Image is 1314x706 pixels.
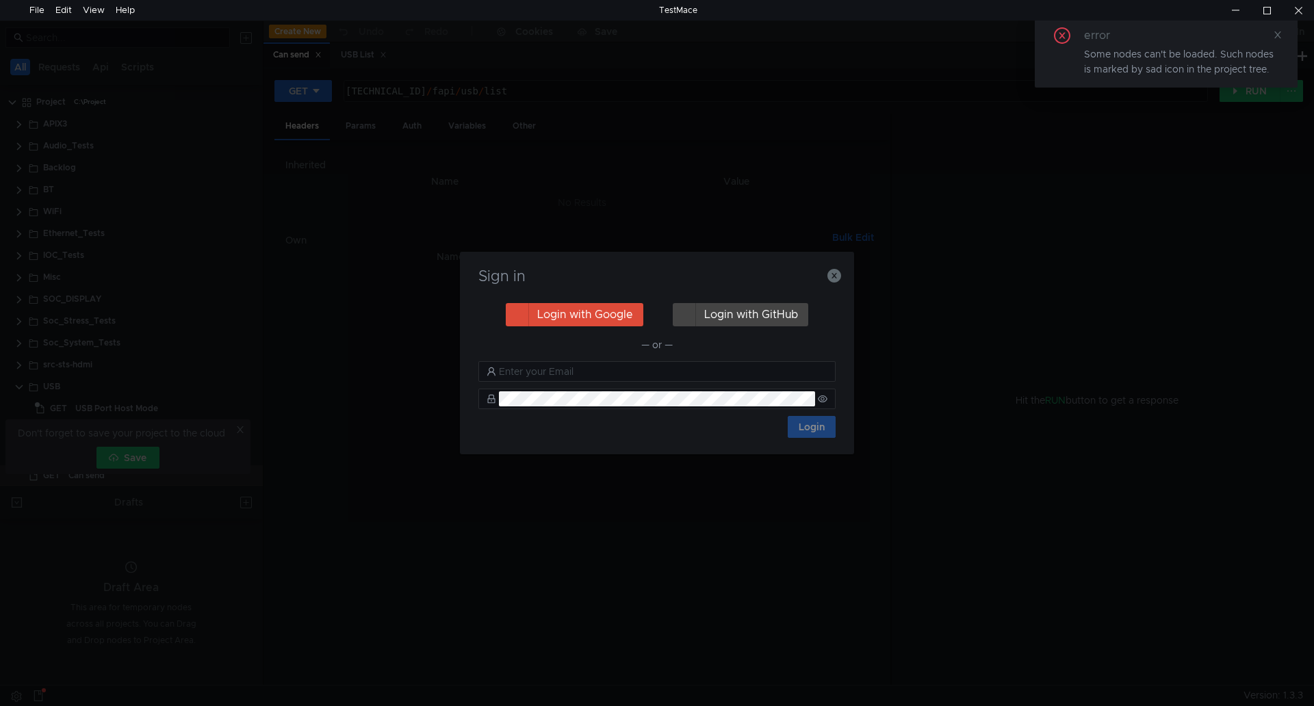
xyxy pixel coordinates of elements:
div: Some nodes can't be loaded. Such nodes is marked by sad icon in the project tree. [1084,47,1281,77]
input: Enter your Email [499,364,827,379]
div: — or — [478,337,836,353]
div: error [1084,27,1126,44]
button: Login with Google [506,303,643,326]
button: Login with GitHub [673,303,808,326]
h3: Sign in [476,268,838,285]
